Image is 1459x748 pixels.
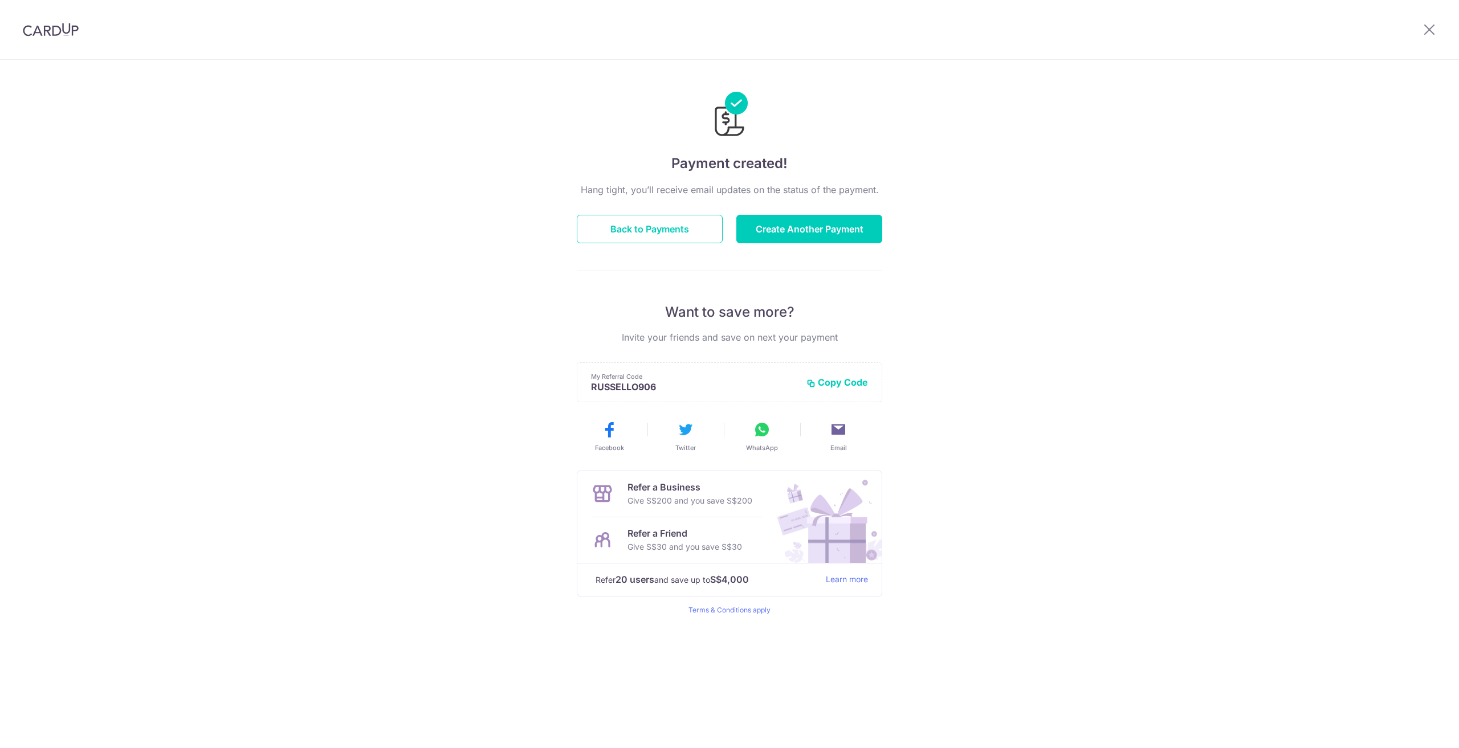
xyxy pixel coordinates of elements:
p: Refer and save up to [596,573,817,587]
span: Email [830,443,847,452]
button: WhatsApp [728,420,796,452]
p: Give S$200 and you save S$200 [627,494,752,508]
p: Give S$30 and you save S$30 [627,540,742,554]
a: Terms & Conditions apply [688,606,771,614]
p: RUSSELLO906 [591,381,797,393]
span: WhatsApp [746,443,778,452]
h4: Payment created! [577,153,882,174]
img: Refer [767,471,882,563]
p: My Referral Code [591,372,797,381]
p: Refer a Business [627,480,752,494]
img: CardUp [23,23,79,36]
p: Invite your friends and save on next your payment [577,330,882,344]
button: Create Another Payment [736,215,882,243]
a: Learn more [826,573,868,587]
span: Facebook [595,443,624,452]
strong: 20 users [616,573,654,586]
button: Twitter [652,420,719,452]
strong: S$4,000 [710,573,749,586]
p: Want to save more? [577,303,882,321]
p: Refer a Friend [627,526,742,540]
button: Copy Code [806,377,868,388]
img: Payments [711,92,748,140]
button: Facebook [576,420,643,452]
button: Back to Payments [577,215,723,243]
button: Email [805,420,872,452]
p: Hang tight, you’ll receive email updates on the status of the payment. [577,183,882,197]
span: Twitter [675,443,696,452]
